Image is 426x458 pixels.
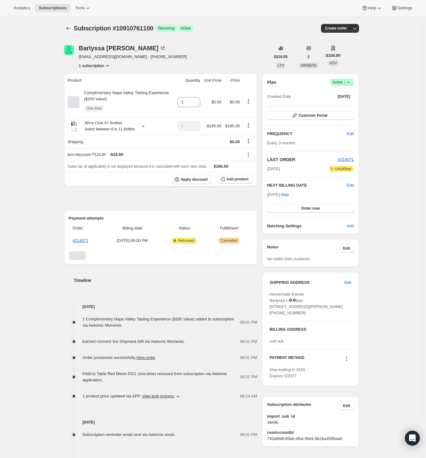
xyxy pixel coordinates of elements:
span: Apply discount [181,177,208,182]
span: Subscription reminder email sent via Awtomic email. [83,432,176,437]
span: No notes from customer [267,256,310,261]
span: 08:01 PM [240,432,257,438]
span: 792a9fd8-60ab-4fba-99d1-6b2ba4595aa6 [267,436,354,442]
th: Unit Price [202,74,223,87]
h4: [DATE] [64,304,257,310]
span: Cancelled [221,238,237,243]
button: 1 product price updated via APP. View bulk process [79,391,185,401]
h2: FREQUENCY [267,131,347,137]
span: Order now [301,206,320,211]
span: $185.00 [225,124,240,128]
button: #214071 [338,156,354,163]
span: $0.00 [230,100,240,104]
span: null null [270,339,283,343]
h3: Notes [267,244,339,253]
span: $216.00 [274,54,288,59]
span: Help [368,6,376,11]
span: $185.00 [207,124,221,128]
span: Visa ending in 3243 Expires 5/2027 [270,367,305,378]
th: Product [64,74,176,87]
h3: SHIPPING ADDRESS [270,279,344,286]
h2: LAST ORDER [267,156,338,163]
div: Wine Club 6+ Bottles [80,120,135,132]
a: View order [136,355,156,360]
span: | [344,80,345,85]
span: Unfulfilled [335,166,351,171]
span: $0.00 [211,100,222,104]
span: One time [87,106,102,111]
button: Edit [341,278,355,288]
span: Homemade Events Barlyssa L��pez [STREET_ADDRESS][PERSON_NAME] [PHONE_NUMBER] [270,292,343,315]
span: import_sub_id [267,413,354,419]
button: Shipping actions [243,138,253,144]
a: #214071 [338,157,354,162]
span: Every 3 months [267,141,295,145]
a: #214071 [73,238,88,243]
h2: Payment attempts [69,215,252,221]
span: 1 Complimentary Napa Valley Tasting Experience ($200 Value) added to subscription via Awtomic Mom... [83,317,234,328]
span: 08:01 PM [240,374,257,380]
th: Shipping [64,135,176,148]
button: View bulk process [142,394,174,398]
span: [DATE] · [267,192,289,197]
span: Created Date [267,93,291,100]
span: Skip [281,192,289,198]
th: Quantity [176,74,202,87]
span: 08:01 PM [240,355,257,361]
span: Earned moment 3rd Shipment Gift via Awtomic Moments. [83,339,185,344]
nav: Pagination [69,251,252,260]
span: Customer Portal [298,113,327,118]
div: Barlyssa [PERSON_NAME] [79,45,166,51]
span: AOV [329,61,337,65]
span: Add product [226,177,248,182]
span: Edit [344,279,351,286]
span: Settings [397,6,412,11]
span: Refunded [178,238,194,243]
button: Product actions [243,98,253,105]
span: [DATE] [338,94,350,99]
h2: NEXT BILLING DATE [267,182,347,188]
h2: Plan [267,79,276,85]
th: Price [223,74,242,87]
button: Product actions [243,122,253,129]
button: Edit [339,244,354,253]
div: Open Intercom Messenger [405,431,420,446]
h4: [DATE] [64,419,257,425]
button: Add [343,221,357,231]
button: Tools [71,4,95,12]
button: Settings [387,4,416,12]
span: [EMAIL_ADDRESS][DOMAIN_NAME] · [PHONE_NUMBER] [79,54,187,60]
span: 1 product price updated via APP . [83,393,174,399]
span: Edit [343,246,350,251]
h2: Timeline [74,277,257,283]
span: ceoAccountId [267,429,354,436]
button: Product actions [79,62,111,69]
span: [DATE] [267,166,280,172]
span: Subscriptions [39,6,66,11]
span: Edit [343,403,350,408]
span: $166.50 [214,164,228,169]
span: Active [333,79,351,85]
button: Order now [267,204,354,213]
span: Edit [347,131,354,137]
span: ORDERS [301,63,316,68]
span: Recurring [158,26,174,31]
button: $216.00 [270,52,291,61]
h3: Subscription attributes [267,401,339,410]
span: Status [163,225,206,231]
h3: PAYMENT METHOD [270,355,304,364]
span: 08:01 PM [240,338,257,345]
span: $0.00 [230,139,240,144]
button: Help [358,4,386,12]
span: 2 [307,54,310,59]
th: Order [69,221,104,235]
button: Edit [347,182,354,188]
span: $108.00 [326,52,340,59]
span: Tools [75,6,85,11]
button: Apply discount [172,175,211,184]
h6: Batching Settings [267,223,347,229]
span: Barlyssa Lopez [64,45,74,55]
span: Order processed successfully. [83,355,156,360]
span: Subscription #10910761100 [74,25,153,32]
